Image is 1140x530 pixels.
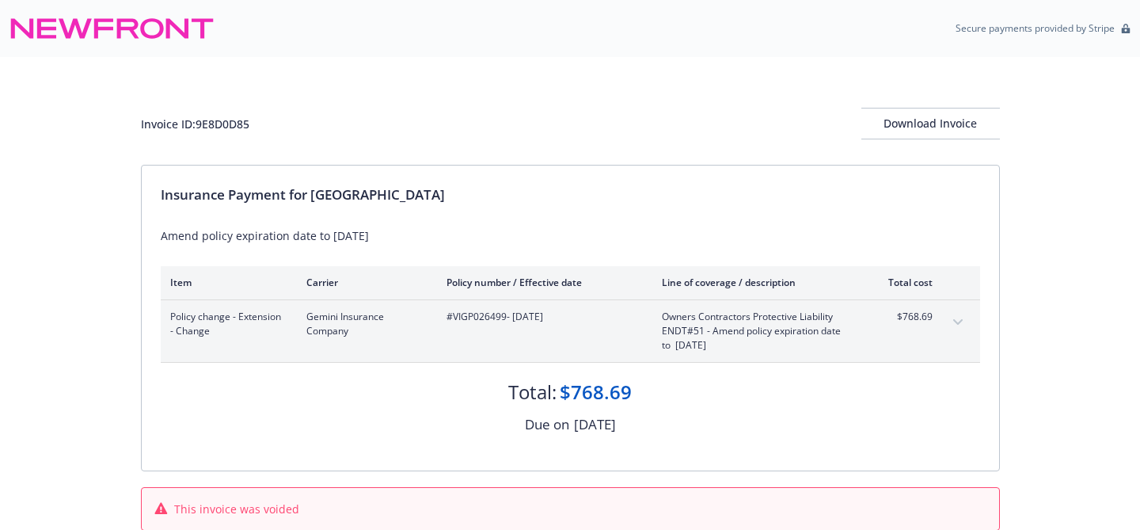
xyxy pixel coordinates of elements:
[662,324,848,353] span: ENDT#51 - Amend policy expiration date to [DATE]
[662,310,848,324] span: Owners Contractors Protective Liability
[446,310,636,324] span: #VIGP026499 - [DATE]
[956,21,1115,35] p: Secure payments provided by Stripe
[525,414,569,435] div: Due on
[560,379,632,406] div: $768.69
[306,276,421,289] div: Carrier
[662,310,848,353] span: Owners Contractors Protective LiabilityENDT#51 - Amend policy expiration date to [DATE]
[861,108,1000,139] button: Download Invoice
[141,116,249,132] div: Invoice ID: 9E8D0D85
[161,300,980,362] div: Policy change - Extension - ChangeGemini Insurance Company#VIGP026499- [DATE]Owners Contractors P...
[446,276,636,289] div: Policy number / Effective date
[508,379,557,406] div: Total:
[306,310,421,338] span: Gemini Insurance Company
[170,310,281,338] span: Policy change - Extension - Change
[574,414,616,435] div: [DATE]
[873,276,933,289] div: Total cost
[174,501,299,517] span: This invoice was voided
[945,310,971,335] button: expand content
[161,227,980,244] div: Amend policy expiration date to [DATE]
[161,185,980,205] div: Insurance Payment for [GEOGRAPHIC_DATA]
[170,276,281,289] div: Item
[873,310,933,324] span: $768.69
[662,276,848,289] div: Line of coverage / description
